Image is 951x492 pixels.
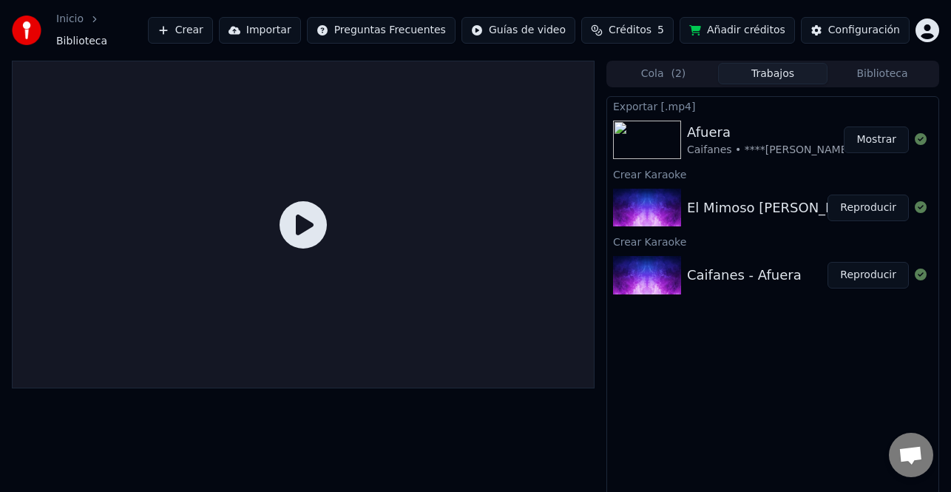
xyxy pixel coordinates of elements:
button: Guías de video [461,17,575,44]
button: Reproducir [828,195,909,221]
div: Caifanes - Afuera [687,265,802,286]
button: Añadir créditos [680,17,795,44]
span: Biblioteca [56,34,107,49]
button: Preguntas Frecuentes [307,17,456,44]
div: Configuración [828,23,900,38]
div: Crear Karaoke [607,165,938,183]
button: Importar [219,17,301,44]
img: youka [12,16,41,45]
button: Trabajos [718,63,828,84]
button: Créditos5 [581,17,674,44]
div: Chat abierto [889,433,933,477]
span: 5 [657,23,664,38]
button: Crear [148,17,213,44]
nav: breadcrumb [56,12,148,49]
div: El Mimoso [PERSON_NAME] [687,198,870,218]
span: Créditos [609,23,652,38]
button: Configuración [801,17,910,44]
div: Crear Karaoke [607,232,938,250]
a: Inicio [56,12,84,27]
button: Reproducir [828,262,909,289]
button: Cola [609,63,718,84]
button: Biblioteca [828,63,937,84]
div: Afuera [687,122,872,143]
span: ( 2 ) [671,67,686,81]
div: Exportar [.mp4] [607,97,938,115]
button: Mostrar [844,127,909,153]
